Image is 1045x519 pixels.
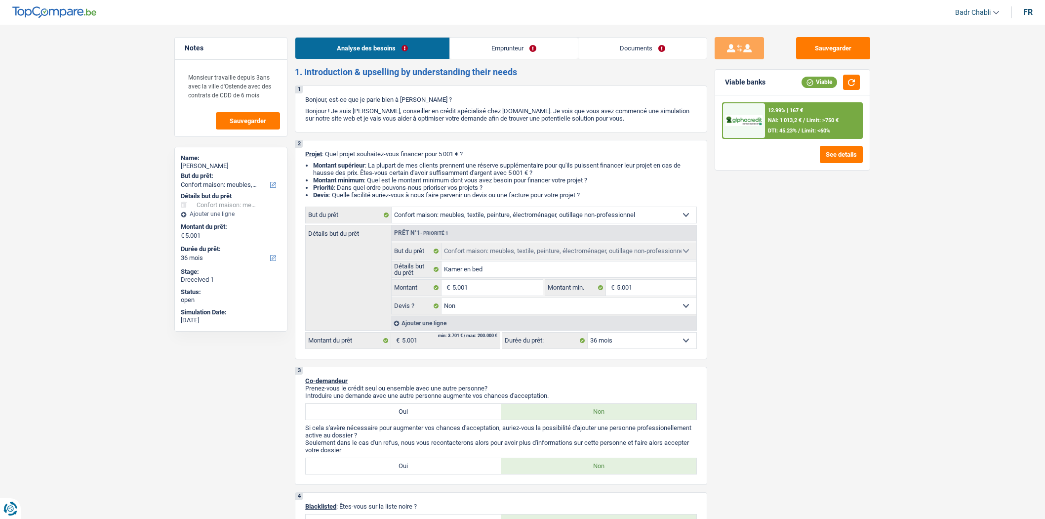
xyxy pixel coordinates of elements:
[392,243,442,259] label: But du prêt
[181,308,281,316] div: Simulation Date:
[438,334,497,338] div: min: 3.701 € / max: 200.000 €
[181,268,281,276] div: Stage:
[230,118,266,124] span: Sauvegarder
[947,4,999,21] a: Badr Chabli
[442,280,452,296] span: €
[305,424,697,439] p: Si cela s'avère nécessaire pour augmenter vos chances d'acceptation, auriez-vous la possibilité d...
[802,77,837,87] div: Viable
[295,367,303,375] div: 3
[306,225,391,237] label: Détails but du prêt
[768,107,803,114] div: 12.99% | 167 €
[725,115,762,127] img: AlphaCredit
[216,112,280,130] button: Sauvegarder
[313,176,364,184] strong: Montant minimum
[768,117,802,124] span: NAI: 1 013,2 €
[796,37,870,59] button: Sauvegarder
[181,154,281,162] div: Name:
[725,78,765,86] div: Viable banks
[181,192,281,200] div: Détails but du prêt
[391,316,696,330] div: Ajouter une ligne
[606,280,617,296] span: €
[802,128,830,134] span: Limit: <60%
[305,150,322,158] span: Projet
[305,377,348,385] span: Co-demandeur
[181,245,279,253] label: Durée du prêt:
[305,392,697,399] p: Introduire une demande avec une autre personne augmente vos chances d'acceptation.
[181,162,281,170] div: [PERSON_NAME]
[295,86,303,93] div: 1
[181,223,279,231] label: Montant du prêt:
[313,184,697,191] li: : Dans quel ordre pouvons-nous prioriser vos projets ?
[313,176,697,184] li: : Quel est le montant minimum dont vous avez besoin pour financer votre projet ?
[313,162,365,169] strong: Montant supérieur
[502,333,588,348] label: Durée du prêt:
[181,232,184,240] span: €
[181,288,281,296] div: Status:
[806,117,839,124] span: Limit: >750 €
[803,117,805,124] span: /
[181,276,281,284] div: Dreceived 1
[306,404,501,420] label: Oui
[305,107,697,122] p: Bonjour ! Je suis [PERSON_NAME], conseiller en crédit spécialisé chez [DOMAIN_NAME]. Je vois que ...
[392,261,442,277] label: Détails but du prêt
[545,280,605,296] label: Montant min.
[798,128,800,134] span: /
[181,211,281,217] div: Ajouter une ligne
[501,404,697,420] label: Non
[501,458,697,474] label: Non
[313,191,329,199] span: Devis
[392,280,442,296] label: Montant
[305,150,697,158] p: : Quel projet souhaitez-vous financer pour 5 001 € ?
[313,184,334,191] strong: Priorité
[12,6,96,18] img: TopCompare Logo
[450,38,578,59] a: Emprunteur
[820,146,863,163] button: See details
[313,191,697,199] li: : Quelle facilité auriez-vous à nous faire parvenir un devis ou une facture pour votre projet ?
[955,8,991,17] span: Badr Chabli
[295,67,707,78] h2: 1. Introduction & upselling by understanding their needs
[306,333,391,348] label: Montant du prêt
[185,44,277,52] h5: Notes
[305,503,336,510] span: Blacklisted
[305,439,697,454] p: Seulement dans le cas d'un refus, nous vous recontacterons alors pour avoir plus d'informations s...
[295,38,449,59] a: Analyse des besoins
[305,385,697,392] p: Prenez-vous le crédit seul ou ensemble avec une autre personne?
[306,458,501,474] label: Oui
[305,503,697,510] p: : Êtes-vous sur la liste noire ?
[420,230,448,236] span: - Priorité 1
[578,38,707,59] a: Documents
[313,162,697,176] li: : La plupart de mes clients prennent une réserve supplémentaire pour qu'ils puissent financer leu...
[392,230,451,236] div: Prêt n°1
[181,316,281,324] div: [DATE]
[391,333,402,348] span: €
[306,207,392,223] label: But du prêt
[392,298,442,314] label: Devis ?
[181,172,279,180] label: But du prêt:
[305,96,697,103] p: Bonjour, est-ce que je parle bien à [PERSON_NAME] ?
[295,493,303,500] div: 4
[768,128,797,134] span: DTI: 45.23%
[295,140,303,148] div: 2
[1023,7,1033,17] div: fr
[181,296,281,304] div: open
